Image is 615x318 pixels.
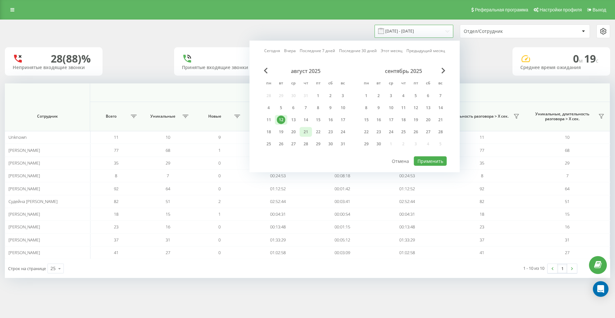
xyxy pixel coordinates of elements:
[277,128,285,136] div: 19
[412,104,420,112] div: 12
[166,224,170,230] span: 16
[289,79,298,89] abbr: среда
[464,29,541,34] div: Отдел/Сотрудник
[386,79,396,89] abbr: среда
[324,115,337,125] div: сб 16 авг. 2025 г.
[324,103,337,113] div: сб 9 авг. 2025 г.
[475,7,528,12] span: Реферальная программа
[387,92,395,100] div: 3
[289,104,298,112] div: 6
[119,90,581,95] span: Все звонки
[373,127,385,137] div: вт 23 сент. 2025 г.
[218,198,221,204] span: 2
[287,139,300,149] div: ср 27 авг. 2025 г.
[360,68,447,74] div: сентябрь 2025
[312,127,324,137] div: пт 22 авг. 2025 г.
[362,128,371,136] div: 22
[265,104,273,112] div: 4
[410,127,422,137] div: пт 26 сент. 2025 г.
[442,68,445,74] span: Next Month
[337,115,349,125] div: вс 17 авг. 2025 г.
[523,265,544,271] div: 1 - 10 из 10
[287,103,300,113] div: ср 6 авг. 2025 г.
[375,221,440,233] td: 00:13:48
[565,237,569,243] span: 31
[245,182,310,195] td: 01:12:52
[480,224,484,230] span: 23
[218,160,221,166] span: 0
[480,237,484,243] span: 37
[360,127,373,137] div: пн 22 сент. 2025 г.
[114,224,118,230] span: 23
[8,224,40,230] span: [PERSON_NAME]
[314,116,322,124] div: 15
[218,224,221,230] span: 0
[182,65,264,70] div: Принятые входящие звонки
[339,48,377,54] a: Последние 30 дней
[8,186,40,192] span: [PERSON_NAME]
[362,79,371,89] abbr: понедельник
[13,65,95,70] div: Непринятые входящие звонки
[114,211,118,217] span: 18
[339,140,347,148] div: 31
[166,250,170,255] span: 27
[338,79,348,89] abbr: воскресенье
[480,250,484,255] span: 41
[8,147,40,153] span: [PERSON_NAME]
[8,266,46,271] span: Строк на странице
[264,79,274,89] abbr: понедельник
[436,79,445,89] abbr: воскресенье
[245,169,310,182] td: 00:24:53
[375,246,440,259] td: 01:02:58
[337,91,349,101] div: вс 3 авг. 2025 г.
[264,48,280,54] a: Сегодня
[360,91,373,101] div: пн 1 сент. 2025 г.
[375,182,440,195] td: 01:12:52
[579,57,584,64] span: м
[375,104,383,112] div: 9
[362,92,371,100] div: 1
[360,103,373,113] div: пн 8 сент. 2025 г.
[218,147,221,153] span: 1
[375,140,383,148] div: 30
[8,134,27,140] span: Unknown
[373,139,385,149] div: вт 30 сент. 2025 г.
[337,103,349,113] div: вс 10 авг. 2025 г.
[289,140,298,148] div: 27
[277,104,285,112] div: 5
[324,139,337,149] div: сб 30 авг. 2025 г.
[218,186,221,192] span: 0
[375,92,383,100] div: 2
[381,48,403,54] a: Этот месяц
[422,127,434,137] div: сб 27 сент. 2025 г.
[263,139,275,149] div: пн 25 авг. 2025 г.
[51,52,91,65] div: 28 (88)%
[481,173,483,179] span: 8
[375,116,383,124] div: 16
[422,103,434,113] div: сб 13 сент. 2025 г.
[277,140,285,148] div: 26
[114,134,118,140] span: 11
[287,115,300,125] div: ср 13 авг. 2025 г.
[166,134,170,140] span: 10
[375,195,440,208] td: 02:52:44
[93,114,129,119] span: Всего
[339,116,347,124] div: 17
[287,127,300,137] div: ср 20 авг. 2025 г.
[480,134,484,140] span: 11
[565,186,569,192] span: 64
[218,237,221,243] span: 0
[434,115,447,125] div: вс 21 сент. 2025 г.
[218,173,221,179] span: 0
[310,246,375,259] td: 00:03:09
[275,127,287,137] div: вт 19 авг. 2025 г.
[362,140,371,148] div: 29
[434,91,447,101] div: вс 7 сент. 2025 г.
[218,211,221,217] span: 1
[414,156,447,166] button: Применить
[263,115,275,125] div: пн 11 авг. 2025 г.
[593,7,606,12] span: Выход
[436,128,445,136] div: 28
[387,128,395,136] div: 24
[8,160,40,166] span: [PERSON_NAME]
